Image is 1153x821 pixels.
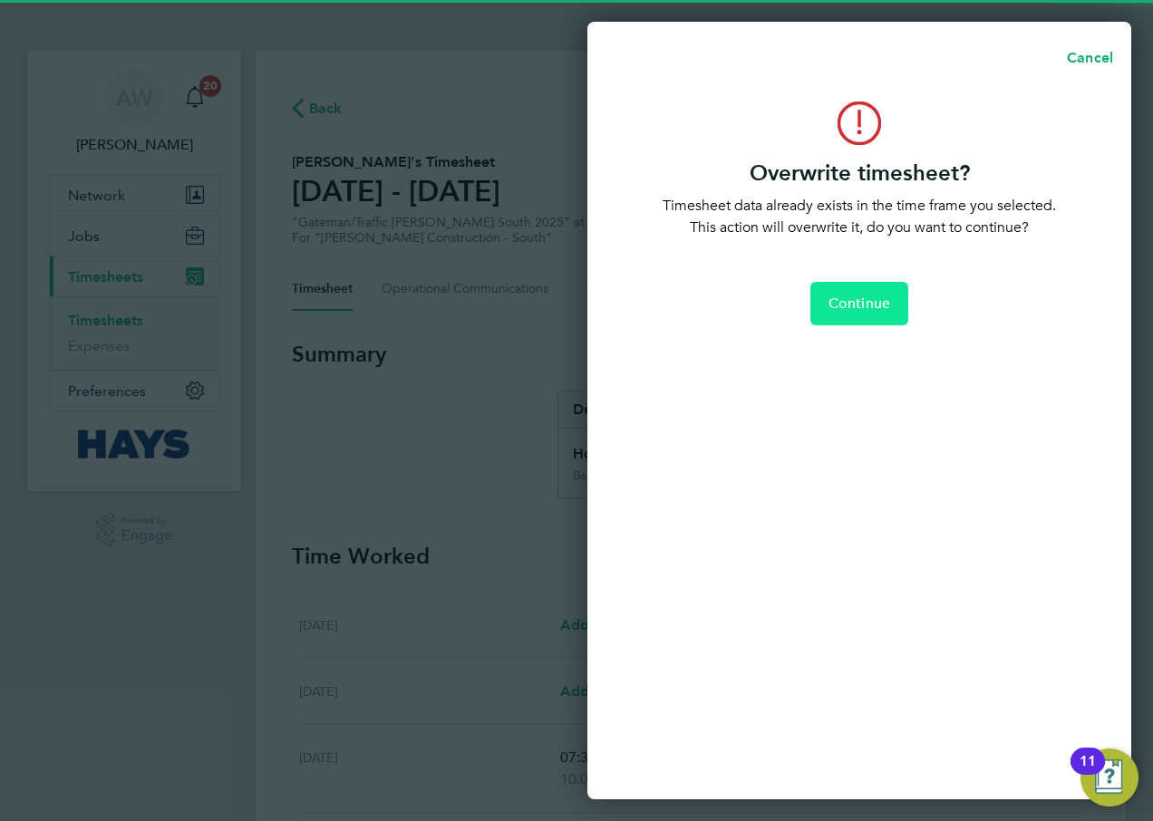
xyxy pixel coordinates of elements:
[638,217,1080,238] p: This action will overwrite it, do you want to continue?
[638,159,1080,188] h3: Overwrite timesheet?
[828,295,890,313] span: Continue
[1080,761,1096,785] div: 11
[638,195,1080,217] p: Timesheet data already exists in the time frame you selected.
[1038,40,1131,76] button: Cancel
[810,282,908,325] button: Continue
[1061,49,1113,66] span: Cancel
[1080,749,1138,807] button: Open Resource Center, 11 new notifications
